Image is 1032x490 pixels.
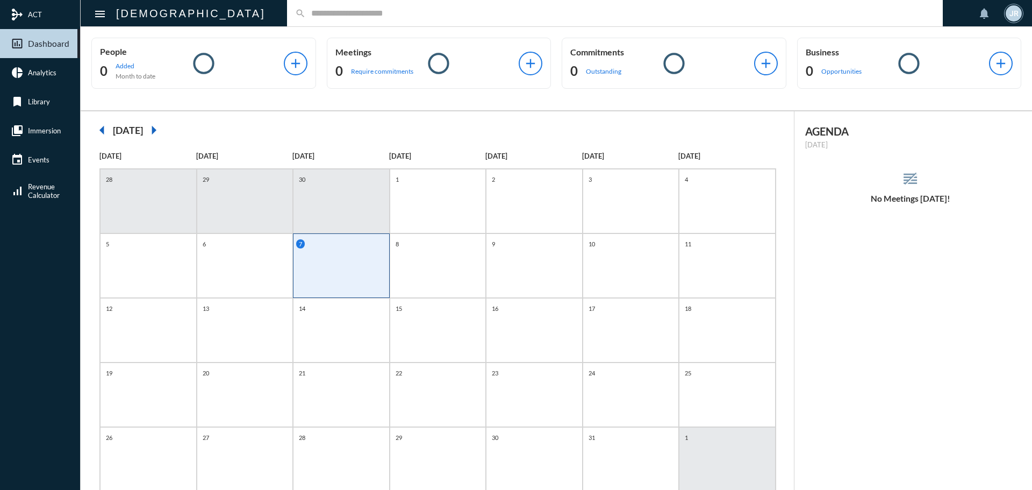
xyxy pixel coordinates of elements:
p: 20 [200,368,212,378]
p: 16 [489,304,501,313]
mat-icon: mediation [11,8,24,21]
mat-icon: notifications [978,7,991,20]
mat-icon: search [295,8,306,19]
p: 10 [586,239,598,248]
p: [DATE] [485,152,582,160]
p: 17 [586,304,598,313]
p: 19 [103,368,115,378]
p: 15 [393,304,405,313]
p: [DATE] [805,140,1016,149]
div: JR [1006,5,1022,22]
span: Revenue Calculator [28,182,60,200]
p: 12 [103,304,115,313]
p: 24 [586,368,598,378]
mat-icon: arrow_right [143,119,164,141]
p: 31 [586,433,598,442]
span: Library [28,97,50,106]
h2: [DEMOGRAPHIC_DATA] [116,5,266,22]
h2: [DATE] [113,124,143,136]
mat-icon: collections_bookmark [11,124,24,137]
p: 23 [489,368,501,378]
span: Events [28,155,49,164]
span: Immersion [28,126,61,135]
p: 30 [489,433,501,442]
p: 3 [586,175,594,184]
p: 25 [682,368,694,378]
span: Analytics [28,68,56,77]
span: ACT [28,10,42,19]
mat-icon: arrow_left [91,119,113,141]
h5: No Meetings [DATE]! [794,194,1027,203]
p: 1 [393,175,402,184]
p: [DATE] [99,152,196,160]
p: 4 [682,175,691,184]
mat-icon: signal_cellular_alt [11,184,24,197]
mat-icon: reorder [901,170,919,188]
p: 5 [103,239,112,248]
p: 14 [296,304,308,313]
p: 13 [200,304,212,313]
p: 2 [489,175,498,184]
span: Dashboard [28,39,69,48]
p: 21 [296,368,308,378]
p: 7 [296,239,305,248]
p: [DATE] [389,152,486,160]
button: Toggle sidenav [89,3,111,24]
p: [DATE] [196,152,293,160]
p: 1 [682,433,691,442]
p: 11 [682,239,694,248]
p: 6 [200,239,209,248]
p: [DATE] [678,152,775,160]
p: [DATE] [292,152,389,160]
p: 29 [393,433,405,442]
mat-icon: event [11,153,24,166]
p: 28 [296,433,308,442]
h2: AGENDA [805,125,1016,138]
p: 30 [296,175,308,184]
mat-icon: bookmark [11,95,24,108]
p: 27 [200,433,212,442]
p: 29 [200,175,212,184]
p: 26 [103,433,115,442]
mat-icon: pie_chart [11,66,24,79]
mat-icon: Side nav toggle icon [94,8,106,20]
p: 8 [393,239,402,248]
p: 28 [103,175,115,184]
mat-icon: insert_chart_outlined [11,37,24,50]
p: 18 [682,304,694,313]
p: 9 [489,239,498,248]
p: 22 [393,368,405,378]
p: [DATE] [582,152,679,160]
